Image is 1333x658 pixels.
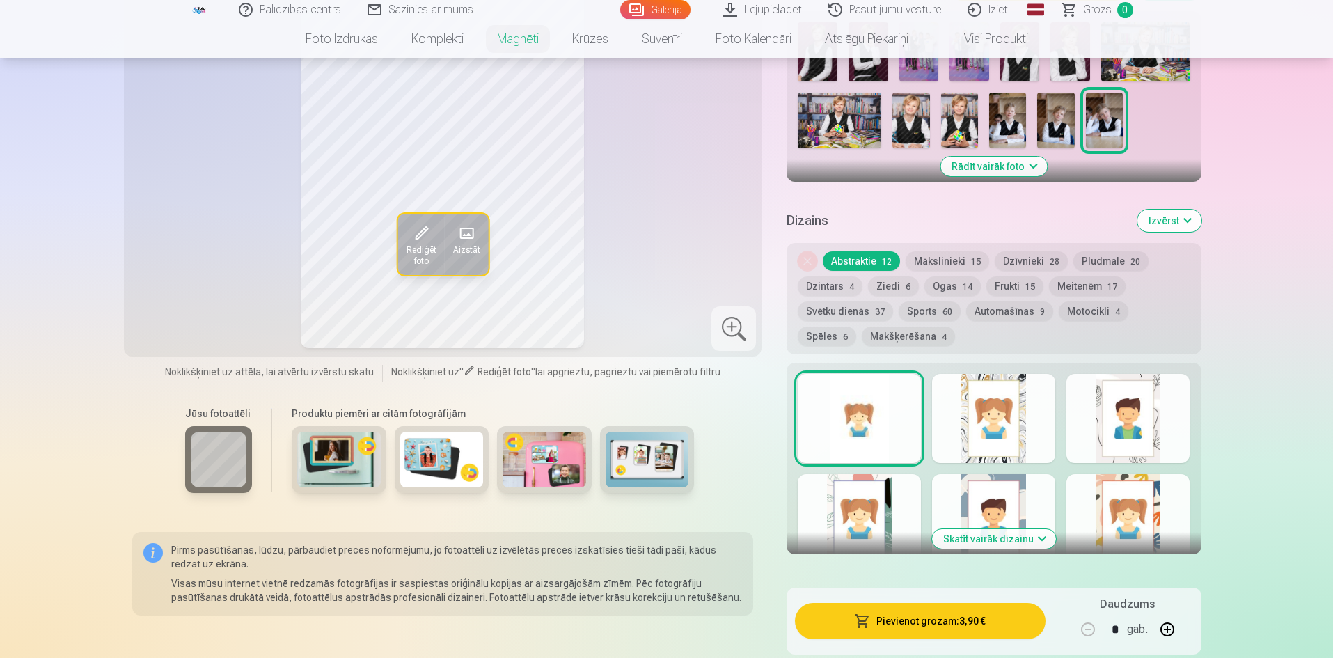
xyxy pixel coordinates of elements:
h6: Jūsu fotoattēli [185,407,252,421]
span: 6 [843,332,848,342]
span: " [459,366,464,377]
span: 15 [971,257,981,267]
button: Motocikli4 [1059,301,1128,321]
span: 20 [1130,257,1140,267]
button: Mākslinieki15 [906,251,989,271]
span: 17 [1107,282,1117,292]
a: Suvenīri [625,19,699,58]
span: 14 [963,282,972,292]
span: Grozs [1083,1,1112,18]
span: 4 [1115,307,1120,317]
button: Svētku dienās37 [798,301,893,321]
a: Magnēti [480,19,555,58]
h5: Dizains [787,211,1126,230]
span: lai apgrieztu, pagrieztu vai piemērotu filtru [535,366,720,377]
button: Pludmale20 [1073,251,1149,271]
h5: Daudzums [1100,596,1155,613]
span: 0 [1117,2,1133,18]
p: Visas mūsu internet vietnē redzamās fotogrāfijas ir saspiestas oriģinālu kopijas ar aizsargājošām... [171,577,743,604]
h6: Produktu piemēri ar citām fotogrāfijām [286,407,700,421]
p: Pirms pasūtīšanas, lūdzu, pārbaudiet preces noformējumu, jo fotoattēli uz izvēlētās preces izskat... [171,543,743,571]
span: Noklikšķiniet uz [391,366,459,377]
span: Aizstāt [452,244,480,256]
span: 4 [942,332,947,342]
img: /fa1 [192,6,207,14]
button: Automašīnas9 [966,301,1053,321]
span: Noklikšķiniet uz attēla, lai atvērtu izvērstu skatu [165,365,374,379]
button: Rādīt vairāk foto [940,157,1047,176]
button: Abstraktie12 [823,251,900,271]
button: Spēles6 [798,327,856,346]
button: Pievienot grozam:3,90 € [795,603,1045,639]
button: Frukti15 [986,276,1043,296]
a: Atslēgu piekariņi [808,19,925,58]
span: " [531,366,535,377]
div: gab. [1127,613,1148,646]
button: Dzintars4 [798,276,862,296]
span: 6 [906,282,910,292]
button: Sports60 [899,301,961,321]
span: 60 [942,307,952,317]
button: Ogas14 [924,276,981,296]
a: Visi produkti [925,19,1045,58]
span: Rediģēt foto [478,366,531,377]
span: 9 [1040,307,1045,317]
button: Makšķerēšana4 [862,327,955,346]
span: Rediģēt foto [406,244,436,267]
span: 15 [1025,282,1035,292]
span: 12 [882,257,892,267]
button: Aizstāt [444,214,488,275]
span: 37 [875,307,885,317]
button: Dzīvnieki28 [995,251,1068,271]
a: Foto kalendāri [699,19,808,58]
a: Komplekti [395,19,480,58]
a: Foto izdrukas [289,19,395,58]
span: 28 [1050,257,1059,267]
a: Krūzes [555,19,625,58]
button: Izvērst [1137,210,1201,232]
button: Skatīt vairāk dizainu [932,529,1056,549]
button: Meitenēm17 [1049,276,1126,296]
button: Ziedi6 [868,276,919,296]
span: 4 [849,282,854,292]
button: Rediģēt foto [397,214,444,275]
